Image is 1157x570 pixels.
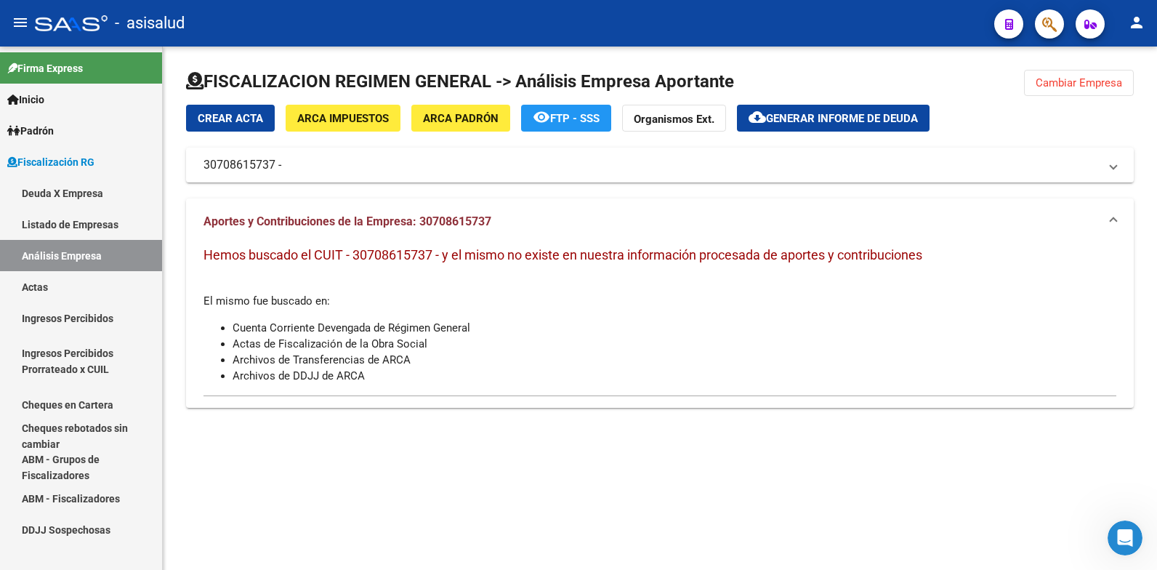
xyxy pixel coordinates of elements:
button: ARCA Impuestos [286,105,400,132]
button: Generar informe de deuda [737,105,930,132]
div: Aportes y Contribuciones de la Empresa: 30708615737 [186,245,1134,408]
span: Inicio [7,92,44,108]
span: Fiscalización RG [7,154,94,170]
span: Cambiar Empresa [1036,76,1122,89]
span: Hemos buscado el CUIT - 30708615737 - y el mismo no existe en nuestra información procesada de ap... [203,247,922,262]
li: Cuenta Corriente Devengada de Régimen General [233,320,1116,336]
mat-icon: cloud_download [749,108,766,126]
h1: FISCALIZACION REGIMEN GENERAL -> Análisis Empresa Aportante [186,70,734,93]
li: Actas de Fiscalización de la Obra Social [233,336,1116,352]
button: Cambiar Empresa [1024,70,1134,96]
mat-expansion-panel-header: 30708615737 - [186,148,1134,182]
mat-icon: menu [12,14,29,31]
span: ARCA Padrón [423,112,499,125]
li: Archivos de Transferencias de ARCA [233,352,1116,368]
mat-icon: remove_red_eye [533,108,550,126]
span: ARCA Impuestos [297,112,389,125]
iframe: Intercom live chat [1108,521,1142,555]
span: Aportes y Contribuciones de la Empresa: 30708615737 [203,214,491,228]
button: FTP - SSS [521,105,611,132]
span: Padrón [7,123,54,139]
mat-panel-title: 30708615737 - [203,157,1099,173]
mat-expansion-panel-header: Aportes y Contribuciones de la Empresa: 30708615737 [186,198,1134,245]
span: Generar informe de deuda [766,112,918,125]
div: El mismo fue buscado en: [203,245,1116,384]
span: - asisalud [115,7,185,39]
button: Crear Acta [186,105,275,132]
button: Organismos Ext. [622,105,726,132]
span: FTP - SSS [550,112,600,125]
span: Firma Express [7,60,83,76]
mat-icon: person [1128,14,1145,31]
li: Archivos de DDJJ de ARCA [233,368,1116,384]
button: ARCA Padrón [411,105,510,132]
strong: Organismos Ext. [634,113,714,126]
span: Crear Acta [198,112,263,125]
